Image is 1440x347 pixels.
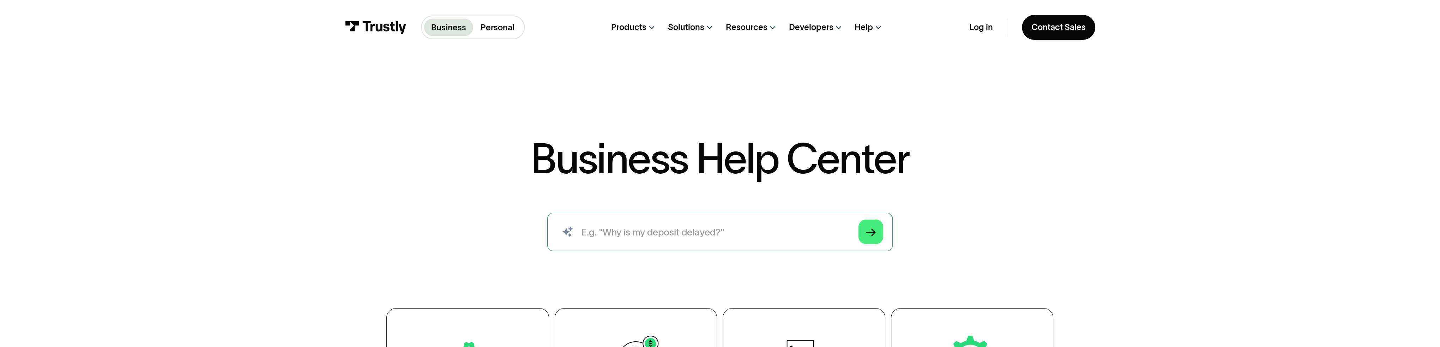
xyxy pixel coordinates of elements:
[969,22,993,33] a: Log in
[547,213,893,251] input: search
[855,22,873,33] div: Help
[611,22,646,33] div: Products
[431,21,466,34] p: Business
[726,22,767,33] div: Resources
[345,21,407,34] img: Trustly Logo
[424,19,474,36] a: Business
[668,22,704,33] div: Solutions
[481,21,514,34] p: Personal
[789,22,833,33] div: Developers
[547,213,893,251] form: Search
[1022,15,1095,40] a: Contact Sales
[473,19,522,36] a: Personal
[531,138,909,179] h1: Business Help Center
[1031,22,1086,33] div: Contact Sales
